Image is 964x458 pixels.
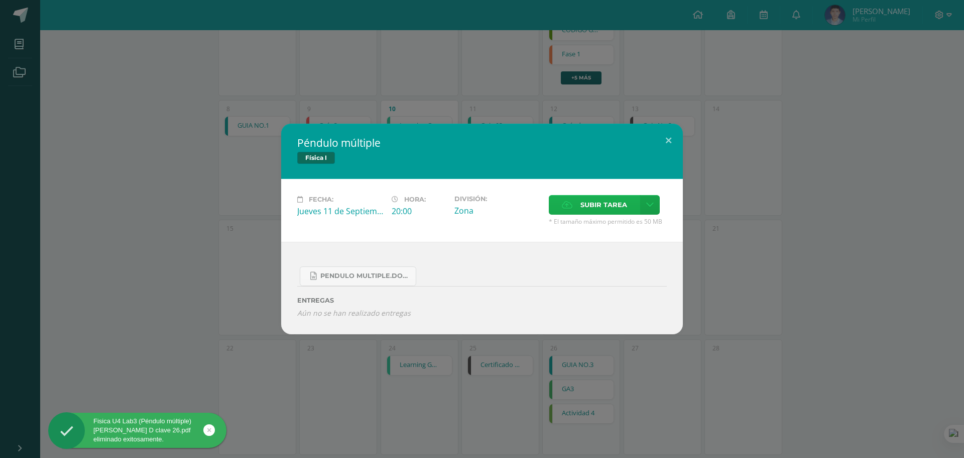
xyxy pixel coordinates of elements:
[654,124,683,158] button: Close (Esc)
[392,206,446,217] div: 20:00
[297,308,667,318] i: Aún no se han realizado entregas
[404,196,426,203] span: Hora:
[297,206,384,217] div: Jueves 11 de Septiembre
[297,297,667,304] label: ENTREGAS
[454,205,541,216] div: Zona
[309,196,333,203] span: Fecha:
[454,195,541,203] label: División:
[300,266,416,286] a: Pendulo multiple.docx
[320,272,411,280] span: Pendulo multiple.docx
[48,417,226,444] div: Fisica U4 Lab3 (Péndulo múltiple) [PERSON_NAME] D clave 26.pdf eliminado exitosamente.
[297,136,667,150] h2: Péndulo múltiple
[297,152,335,164] span: Física I
[549,217,667,226] span: * El tamaño máximo permitido es 50 MB
[580,196,627,214] span: Subir tarea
